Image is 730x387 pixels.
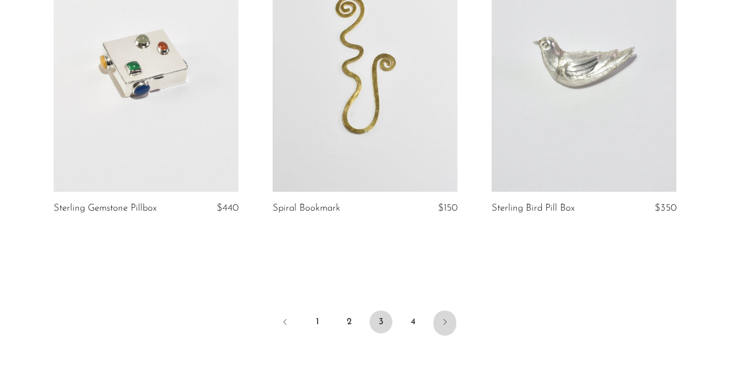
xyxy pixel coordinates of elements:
[54,203,157,213] a: Sterling Gemstone Pillbox
[274,311,297,336] a: Previous
[492,203,575,213] a: Sterling Bird Pill Box
[401,311,424,333] a: 4
[273,203,340,213] a: Spiral Bookmark
[306,311,328,333] a: 1
[433,311,456,336] a: Next
[370,311,392,333] span: 3
[655,203,676,213] span: $350
[217,203,238,213] span: $440
[338,311,360,333] a: 2
[438,203,457,213] span: $150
